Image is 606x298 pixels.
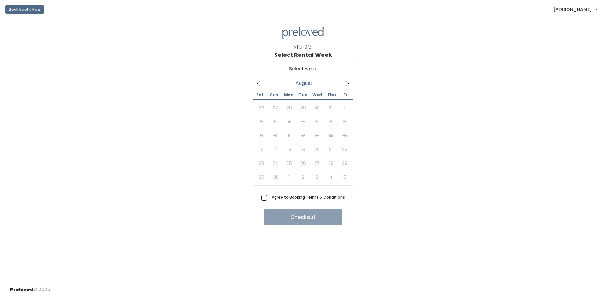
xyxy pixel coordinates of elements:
[324,93,339,97] span: Thu
[295,82,312,85] span: August
[547,3,603,16] a: [PERSON_NAME]
[274,52,332,58] h1: Select Rental Week
[10,281,50,293] div: © 2025
[339,93,353,97] span: Fri
[310,93,324,97] span: Wed
[253,93,267,97] span: Sat
[296,93,310,97] span: Tue
[282,27,324,39] img: preloved logo
[267,93,281,97] span: Sun
[294,44,313,50] div: Step 3/3:
[10,286,33,293] span: Preloved
[5,3,44,16] a: Book Booth Now
[553,6,592,13] span: [PERSON_NAME]
[272,195,345,200] a: Agree to Booking Terms & Conditions
[253,63,353,75] input: Select week
[282,93,296,97] span: Mon
[5,5,44,14] button: Book Booth Now
[264,209,342,225] button: Checkout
